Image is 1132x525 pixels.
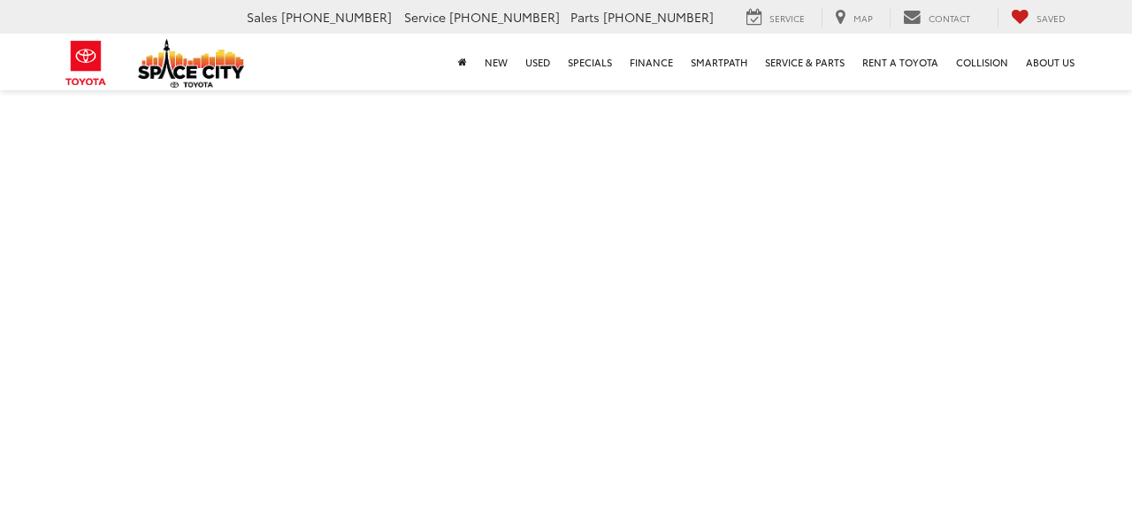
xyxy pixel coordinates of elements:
[682,34,756,90] a: SmartPath
[281,8,392,26] span: [PHONE_NUMBER]
[998,8,1079,27] a: My Saved Vehicles
[853,12,873,25] span: Map
[1036,12,1066,25] span: Saved
[769,12,805,25] span: Service
[559,34,621,90] a: Specials
[733,8,818,27] a: Service
[1017,34,1083,90] a: About Us
[947,34,1017,90] a: Collision
[603,8,714,26] span: [PHONE_NUMBER]
[929,12,970,25] span: Contact
[756,34,853,90] a: Service & Parts
[449,34,476,90] a: Home
[404,8,446,26] span: Service
[570,8,600,26] span: Parts
[621,34,682,90] a: Finance
[822,8,886,27] a: Map
[138,39,244,88] img: Space City Toyota
[449,8,560,26] span: [PHONE_NUMBER]
[247,8,278,26] span: Sales
[53,35,119,92] img: Toyota
[516,34,559,90] a: Used
[476,34,516,90] a: New
[890,8,983,27] a: Contact
[853,34,947,90] a: Rent a Toyota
